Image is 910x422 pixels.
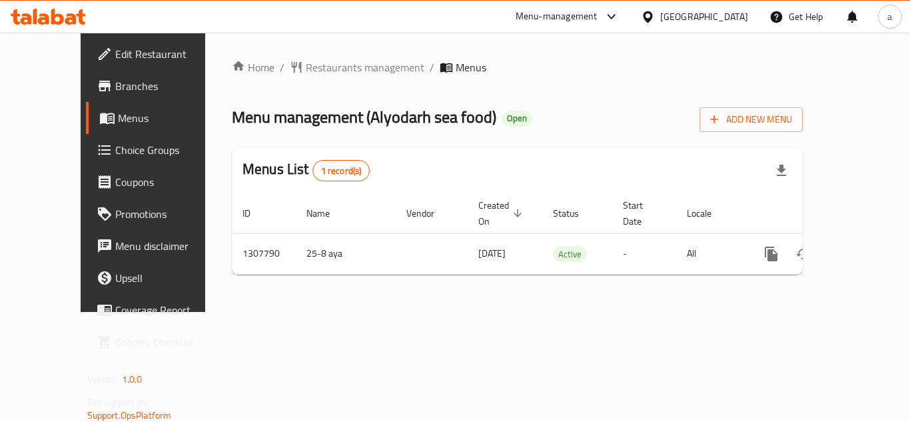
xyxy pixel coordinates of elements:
nav: breadcrumb [232,59,803,75]
a: Restaurants management [290,59,424,75]
li: / [430,59,434,75]
a: Coverage Report [86,294,232,326]
span: 1 record(s) [313,165,370,177]
span: a [887,9,892,24]
th: Actions [745,193,894,234]
div: Active [553,246,587,262]
a: Branches [86,70,232,102]
span: Coverage Report [115,302,222,318]
div: [GEOGRAPHIC_DATA] [660,9,748,24]
li: / [280,59,284,75]
div: Menu-management [516,9,598,25]
a: Coupons [86,166,232,198]
span: 1.0.0 [122,371,143,388]
h2: Menus List [242,159,370,181]
span: Menu disclaimer [115,238,222,254]
a: Upsell [86,262,232,294]
div: Export file [765,155,797,187]
span: Menus [456,59,486,75]
a: Edit Restaurant [86,38,232,70]
span: Active [553,247,587,262]
span: Choice Groups [115,142,222,158]
table: enhanced table [232,193,894,275]
td: 1307790 [232,233,296,274]
span: Edit Restaurant [115,46,222,62]
a: Menu disclaimer [86,230,232,262]
span: Upsell [115,270,222,286]
a: Menus [86,102,232,134]
span: Coupons [115,174,222,190]
span: Version: [87,371,120,388]
span: Name [306,205,347,221]
span: Created On [478,197,526,229]
span: Get support on: [87,393,149,411]
span: [DATE] [478,245,506,262]
span: Menu management ( Alyodarh sea food ) [232,102,496,132]
a: Home [232,59,274,75]
span: ID [242,205,268,221]
button: Add New Menu [699,107,803,132]
button: more [755,238,787,270]
div: Open [502,111,532,127]
td: - [612,233,676,274]
td: 25-8 aya [296,233,396,274]
span: Start Date [623,197,660,229]
span: Status [553,205,596,221]
span: Add New Menu [710,111,792,128]
a: Promotions [86,198,232,230]
span: Promotions [115,206,222,222]
a: Grocery Checklist [86,326,232,358]
span: Branches [115,78,222,94]
span: Locale [687,205,729,221]
span: Open [502,113,532,124]
div: Total records count [312,160,370,181]
span: Vendor [406,205,452,221]
span: Grocery Checklist [115,334,222,350]
span: Menus [118,110,222,126]
a: Choice Groups [86,134,232,166]
button: Change Status [787,238,819,270]
span: Restaurants management [306,59,424,75]
td: All [676,233,745,274]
